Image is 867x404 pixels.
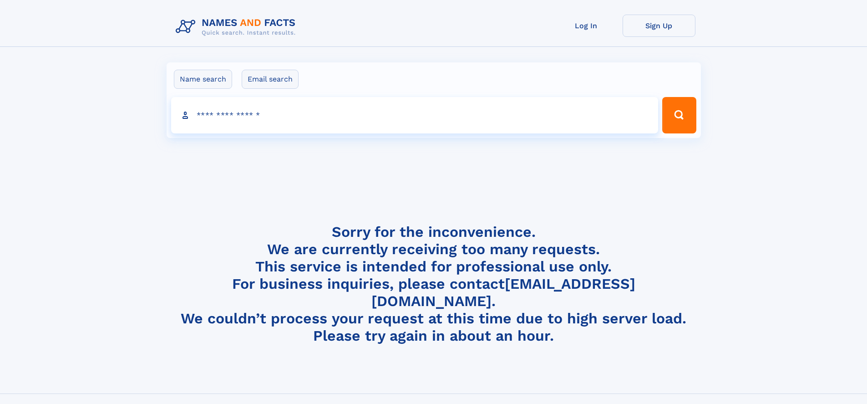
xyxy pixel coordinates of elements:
[172,223,695,345] h4: Sorry for the inconvenience. We are currently receiving too many requests. This service is intend...
[371,275,635,310] a: [EMAIL_ADDRESS][DOMAIN_NAME]
[662,97,696,133] button: Search Button
[172,15,303,39] img: Logo Names and Facts
[550,15,623,37] a: Log In
[174,70,232,89] label: Name search
[171,97,659,133] input: search input
[242,70,299,89] label: Email search
[623,15,695,37] a: Sign Up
